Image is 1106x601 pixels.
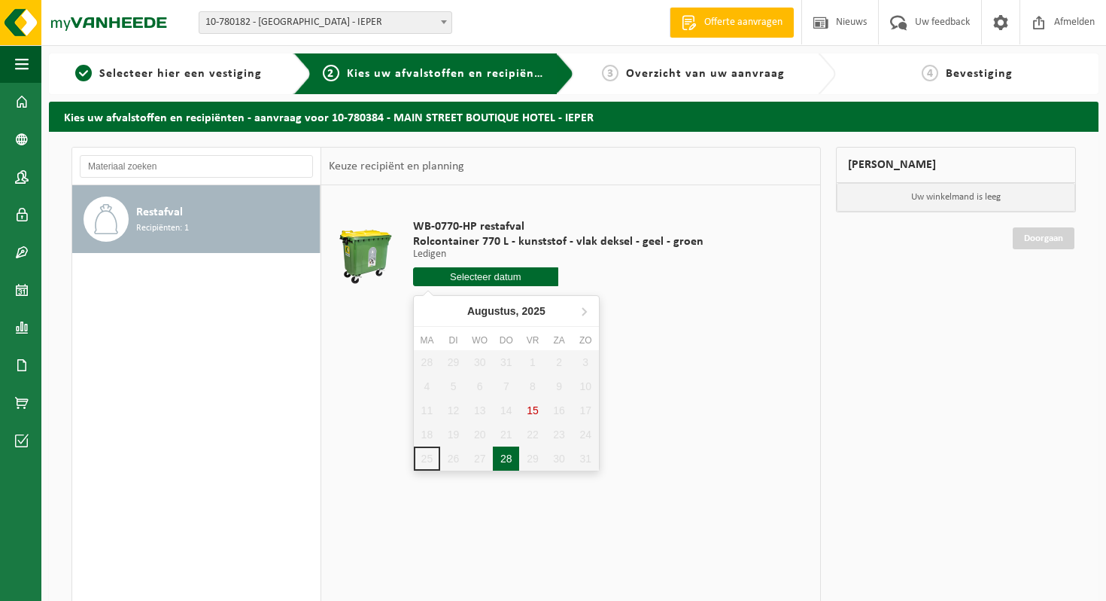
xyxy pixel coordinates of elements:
[323,65,339,81] span: 2
[922,65,938,81] span: 4
[946,68,1013,80] span: Bevestiging
[72,185,321,253] button: Restafval Recipiënten: 1
[1013,227,1074,249] a: Doorgaan
[493,447,519,471] div: 28
[700,15,786,30] span: Offerte aanvragen
[414,333,440,348] div: ma
[99,68,262,80] span: Selecteer hier een vestiging
[461,299,551,323] div: Augustus,
[440,333,466,348] div: di
[522,306,545,316] i: 2025
[136,203,183,221] span: Restafval
[413,234,703,249] span: Rolcontainer 770 L - kunststof - vlak deksel - geel - groen
[347,68,554,80] span: Kies uw afvalstoffen en recipiënten
[80,155,313,178] input: Materiaal zoeken
[573,333,599,348] div: zo
[546,333,573,348] div: za
[56,65,281,83] a: 1Selecteer hier een vestiging
[199,12,451,33] span: 10-780182 - MAIN STREET BOUTIQUE HOTEL - IEPER
[49,102,1098,131] h2: Kies uw afvalstoffen en recipiënten - aanvraag voor 10-780384 - MAIN STREET BOUTIQUE HOTEL - IEPER
[199,11,452,34] span: 10-780182 - MAIN STREET BOUTIQUE HOTEL - IEPER
[466,333,493,348] div: wo
[626,68,785,80] span: Overzicht van uw aanvraag
[136,221,189,236] span: Recipiënten: 1
[75,65,92,81] span: 1
[413,219,703,234] span: WB-0770-HP restafval
[519,333,545,348] div: vr
[321,148,472,185] div: Keuze recipiënt en planning
[413,249,703,260] p: Ledigen
[602,65,618,81] span: 3
[413,267,558,286] input: Selecteer datum
[493,333,519,348] div: do
[837,183,1075,212] p: Uw winkelmand is leeg
[670,8,794,38] a: Offerte aanvragen
[836,147,1076,183] div: [PERSON_NAME]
